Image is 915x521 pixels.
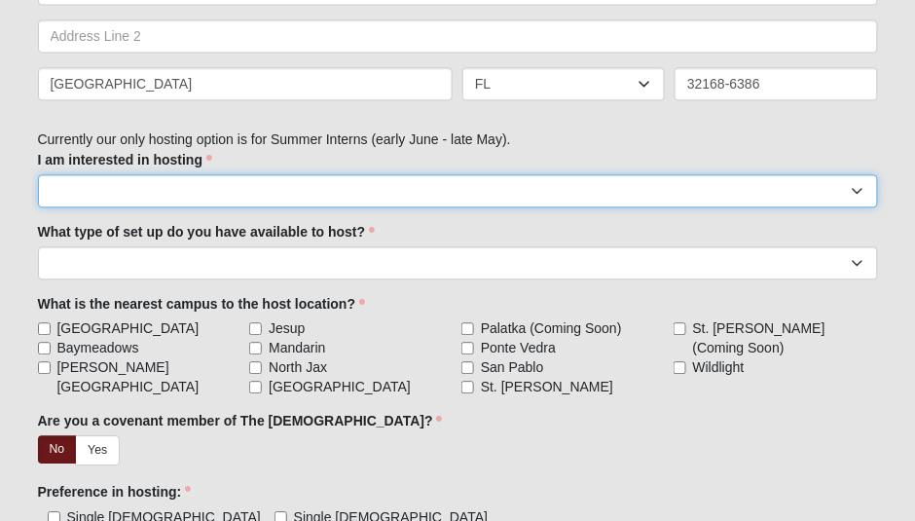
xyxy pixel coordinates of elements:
[269,318,305,338] span: Jesup
[481,377,613,396] span: St. [PERSON_NAME]
[38,482,192,502] label: Preference in hosting:
[674,361,686,374] input: Wildlight
[38,411,443,430] label: Are you a covenant member of The [DEMOGRAPHIC_DATA]?
[38,222,376,242] label: What type of set up do you have available to host?
[38,342,51,354] input: Baymeadows
[38,67,454,100] input: City
[38,150,213,169] label: I am interested in hosting
[269,338,325,357] span: Mandarin
[461,342,474,354] input: Ponte Vedra
[693,318,878,357] span: St. [PERSON_NAME] (Coming Soon)
[57,318,200,338] span: [GEOGRAPHIC_DATA]
[38,435,77,464] a: No
[38,361,51,374] input: [PERSON_NAME][GEOGRAPHIC_DATA]
[75,435,120,465] a: Yes
[249,342,262,354] input: Mandarin
[57,338,139,357] span: Baymeadows
[461,381,474,393] input: St. [PERSON_NAME]
[249,322,262,335] input: Jesup
[481,357,544,377] span: San Pablo
[38,294,366,314] label: What is the nearest campus to the host location?
[269,377,411,396] span: [GEOGRAPHIC_DATA]
[38,322,51,335] input: [GEOGRAPHIC_DATA]
[249,361,262,374] input: North Jax
[674,322,686,335] input: St. [PERSON_NAME] (Coming Soon)
[461,361,474,374] input: San Pablo
[269,357,327,377] span: North Jax
[481,318,622,338] span: Palatka (Coming Soon)
[249,381,262,393] input: [GEOGRAPHIC_DATA]
[675,67,877,100] input: Zip
[461,322,474,335] input: Palatka (Coming Soon)
[57,357,242,396] span: [PERSON_NAME][GEOGRAPHIC_DATA]
[481,338,556,357] span: Ponte Vedra
[693,357,745,377] span: Wildlight
[38,19,878,53] input: Address Line 2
